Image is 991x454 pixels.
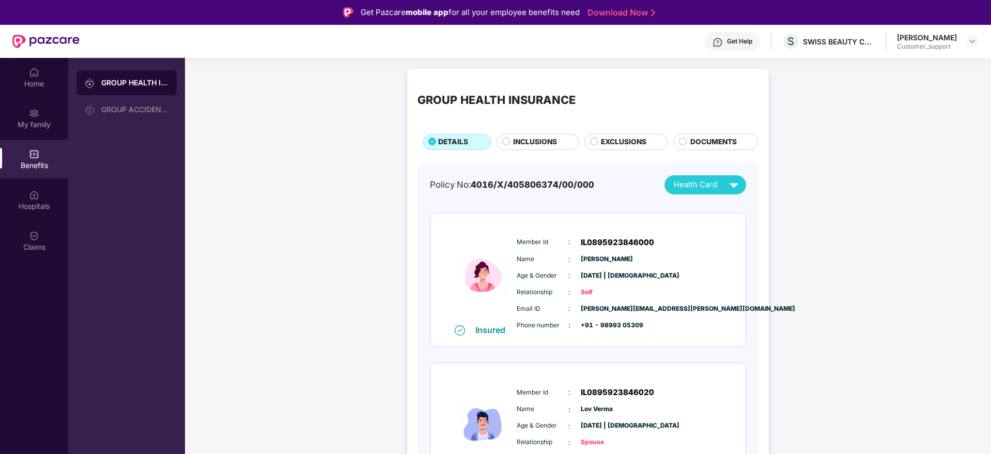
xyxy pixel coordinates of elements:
[406,7,448,17] strong: mobile app
[568,303,570,314] span: :
[581,386,654,399] span: IL0895923846020
[517,304,568,314] span: Email ID
[581,437,632,447] span: Spouse
[29,67,39,78] img: svg+xml;base64,PHN2ZyBpZD0iSG9tZSIgeG1sbnM9Imh0dHA6Ly93d3cudzMub3JnLzIwMDAvc3ZnIiB3aWR0aD0iMjAiIG...
[101,78,168,88] div: GROUP HEALTH INSURANCE
[85,105,95,115] img: svg+xml;base64,PHN2ZyB3aWR0aD0iMjAiIGhlaWdodD0iMjAiIHZpZXdCb3g9IjAgMCAyMCAyMCIgZmlsbD0ibm9uZSIgeG...
[568,236,570,248] span: :
[568,286,570,298] span: :
[581,421,632,431] span: [DATE] | [DEMOGRAPHIC_DATA]
[664,175,746,194] button: Health Card
[517,271,568,281] span: Age & Gender
[85,78,95,88] img: svg+xml;base64,PHN2ZyB3aWR0aD0iMjAiIGhlaWdodD0iMjAiIHZpZXdCb3g9IjAgMCAyMCAyMCIgZmlsbD0ibm9uZSIgeG...
[517,254,568,264] span: Name
[361,6,580,19] div: Get Pazcare for all your employee benefits need
[517,437,568,447] span: Relationship
[517,237,568,247] span: Member Id
[568,420,570,432] span: :
[568,437,570,448] span: :
[725,176,743,194] img: svg+xml;base64,PHN2ZyB4bWxucz0iaHR0cDovL3d3dy53My5vcmcvMjAwMC9zdmciIHZpZXdCb3g9IjAgMCAyNCAyNCIgd2...
[12,35,80,48] img: New Pazcare Logo
[455,325,465,336] img: svg+xml;base64,PHN2ZyB4bWxucz0iaHR0cDovL3d3dy53My5vcmcvMjAwMC9zdmciIHdpZHRoPSIxNiIgaGVpZ2h0PSIxNi...
[452,224,514,325] img: icon
[517,388,568,398] span: Member Id
[581,271,632,281] span: [DATE] | [DEMOGRAPHIC_DATA]
[29,190,39,200] img: svg+xml;base64,PHN2ZyBpZD0iSG9zcGl0YWxzIiB4bWxucz0iaHR0cDovL3d3dy53My5vcmcvMjAwMC9zdmciIHdpZHRoPS...
[517,321,568,330] span: Phone number
[417,91,576,109] div: GROUP HEALTH INSURANCE
[568,387,570,398] span: :
[581,254,632,264] span: [PERSON_NAME]
[897,42,957,51] div: Customer_support
[517,287,568,297] span: Relationship
[803,37,875,47] div: SWISS BEAUTY COSMETICS PRIVATE LIMITED
[601,137,646,148] span: EXCLUSIONS
[651,7,655,18] img: Stroke
[568,320,570,331] span: :
[581,287,632,297] span: Self
[471,179,594,190] span: 4016/X/405806374/00/000
[587,7,652,18] a: Download Now
[568,253,570,265] span: :
[897,33,957,42] div: [PERSON_NAME]
[513,137,557,148] span: INCLUSIONS
[475,325,512,335] div: Insured
[690,137,737,148] span: DOCUMENTS
[727,37,752,46] div: Get Help
[581,236,654,249] span: IL0895923846000
[713,37,723,48] img: svg+xml;base64,PHN2ZyBpZD0iSGVscC0zMngzMiIgeG1sbnM9Imh0dHA6Ly93d3cudzMub3JnLzIwMDAvc3ZnIiB3aWR0aD...
[343,7,353,18] img: Logo
[29,108,39,118] img: svg+xml;base64,PHN2ZyB3aWR0aD0iMjAiIGhlaWdodD0iMjAiIHZpZXdCb3g9IjAgMCAyMCAyMCIgZmlsbD0ibm9uZSIgeG...
[568,270,570,281] span: :
[101,105,168,114] div: GROUP ACCIDENTAL INSURANCE
[29,149,39,159] img: svg+xml;base64,PHN2ZyBpZD0iQmVuZWZpdHMiIHhtbG5zPSJodHRwOi8vd3d3LnczLm9yZy8yMDAwL3N2ZyIgd2lkdGg9Ij...
[430,178,594,191] div: Policy No:
[581,304,632,314] span: [PERSON_NAME][EMAIL_ADDRESS][PERSON_NAME][DOMAIN_NAME]
[581,321,632,330] span: +91 - 98993 05309
[968,37,977,46] img: svg+xml;base64,PHN2ZyBpZD0iRHJvcGRvd24tMzJ4MzIiIHhtbG5zPSJodHRwOi8vd3d3LnczLm9yZy8yMDAwL3N2ZyIgd2...
[517,404,568,414] span: Name
[568,404,570,415] span: :
[581,404,632,414] span: Lov Verma
[674,179,717,191] span: Health Card
[787,35,794,48] span: S
[438,137,468,148] span: DETAILS
[517,421,568,431] span: Age & Gender
[29,231,39,241] img: svg+xml;base64,PHN2ZyBpZD0iQ2xhaW0iIHhtbG5zPSJodHRwOi8vd3d3LnczLm9yZy8yMDAwL3N2ZyIgd2lkdGg9IjIwIi...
